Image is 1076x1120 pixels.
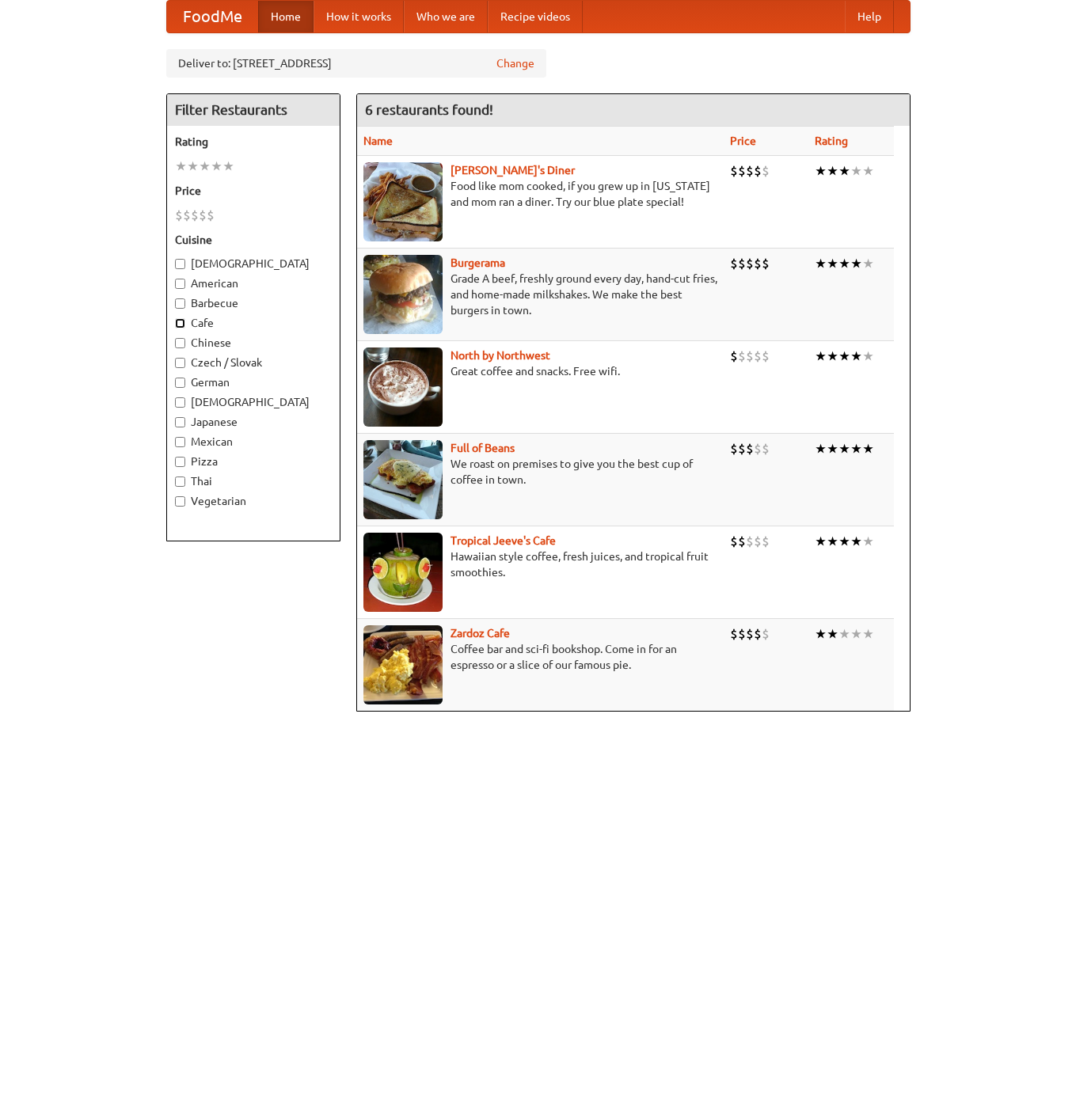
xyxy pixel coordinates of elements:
[175,256,332,271] label: [DEMOGRAPHIC_DATA]
[175,437,185,447] input: Mexican
[363,363,717,379] p: Great coffee and snacks. Free wifi.
[730,162,738,180] li: $
[762,625,770,643] li: $
[222,158,234,175] li: ★
[746,625,754,643] li: $
[827,347,838,365] li: ★
[363,178,717,210] p: Food like mom cooked, if you grew up in [US_STATE] and mom ran a diner. Try our blue plate special!
[175,335,332,351] label: Chinese
[754,255,762,272] li: $
[862,255,874,272] li: ★
[363,271,717,318] p: Grade A beef, freshly ground every day, hand-cut fries, and home-made milkshakes. We make the bes...
[850,162,862,180] li: ★
[838,625,850,643] li: ★
[762,162,770,180] li: $
[166,49,546,78] div: Deliver to: [STREET_ADDRESS]
[451,256,505,269] b: Burgerama
[175,496,185,507] input: Vegetarian
[175,295,332,311] label: Barbecue
[850,625,862,643] li: ★
[211,158,222,175] li: ★
[738,440,746,457] li: $
[207,207,215,224] li: $
[827,533,838,550] li: ★
[175,315,332,331] label: Cafe
[363,162,443,241] img: sallys.jpg
[199,207,207,224] li: $
[815,533,827,550] li: ★
[363,641,717,673] p: Coffee bar and sci-fi bookshop. Come in for an espresso or a slice of our famous pie.
[451,442,515,454] a: Full of Beans
[730,135,756,147] a: Price
[730,440,738,457] li: $
[845,1,894,32] a: Help
[258,1,314,32] a: Home
[363,456,717,488] p: We roast on premises to give you the best cup of coffee in town.
[862,625,874,643] li: ★
[175,183,332,199] h5: Price
[175,493,332,509] label: Vegetarian
[496,55,534,71] a: Change
[451,164,575,177] a: [PERSON_NAME]'s Diner
[191,207,199,224] li: $
[738,162,746,180] li: $
[754,347,762,365] li: $
[762,255,770,272] li: $
[838,162,850,180] li: ★
[762,533,770,550] li: $
[365,102,493,117] ng-pluralize: 6 restaurants found!
[363,135,393,147] a: Name
[175,434,332,450] label: Mexican
[838,255,850,272] li: ★
[314,1,404,32] a: How it works
[363,347,443,427] img: north.jpg
[175,417,185,427] input: Japanese
[827,162,838,180] li: ★
[175,279,185,289] input: American
[738,347,746,365] li: $
[815,135,848,147] a: Rating
[175,318,185,328] input: Cafe
[167,1,258,32] a: FoodMe
[175,476,185,487] input: Thai
[175,259,185,269] input: [DEMOGRAPHIC_DATA]
[827,625,838,643] li: ★
[815,625,827,643] li: ★
[175,207,183,224] li: $
[175,454,332,469] label: Pizza
[451,349,550,362] a: North by Northwest
[488,1,583,32] a: Recipe videos
[175,298,185,309] input: Barbecue
[738,625,746,643] li: $
[175,134,332,150] h5: Rating
[175,358,185,368] input: Czech / Slovak
[754,162,762,180] li: $
[451,627,510,640] b: Zardoz Cafe
[762,440,770,457] li: $
[451,534,556,547] a: Tropical Jeeve's Cafe
[746,162,754,180] li: $
[730,255,738,272] li: $
[815,347,827,365] li: ★
[363,625,443,704] img: zardoz.jpg
[827,255,838,272] li: ★
[175,374,332,390] label: German
[827,440,838,457] li: ★
[754,533,762,550] li: $
[850,533,862,550] li: ★
[754,440,762,457] li: $
[746,440,754,457] li: $
[754,625,762,643] li: $
[746,533,754,550] li: $
[730,533,738,550] li: $
[850,440,862,457] li: ★
[815,440,827,457] li: ★
[404,1,488,32] a: Who we are
[175,378,185,388] input: German
[363,549,717,580] p: Hawaiian style coffee, fresh juices, and tropical fruit smoothies.
[175,414,332,430] label: Japanese
[815,162,827,180] li: ★
[175,473,332,489] label: Thai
